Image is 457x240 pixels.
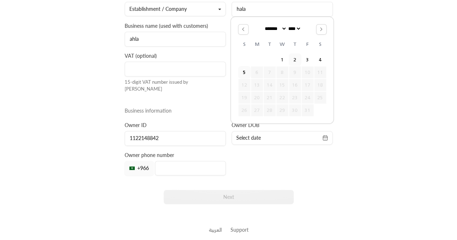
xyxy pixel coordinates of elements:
[314,92,326,104] button: Saturday, October 25th, 2025
[251,66,263,78] button: Monday, October 6th, 2025
[125,79,226,93] div: 15-digit VAT number issued by [PERSON_NAME]
[263,26,287,31] select: Choose the Month
[230,223,249,236] button: Support
[236,134,328,141] button: Select date
[301,40,314,53] th: Friday
[302,104,314,116] button: Friday, October 31st, 2025
[238,92,250,104] button: Sunday, October 19th, 2025
[122,107,336,114] div: Business information
[314,66,326,78] button: Saturday, October 11th, 2025
[276,92,288,104] button: Wednesday, October 22nd, 2025
[209,223,222,236] a: العربية
[289,40,301,53] th: Thursday
[276,104,288,116] button: Wednesday, October 29th, 2025
[302,66,314,78] button: Friday, October 10th, 2025
[264,104,276,116] button: Tuesday, October 28th, 2025
[289,66,301,78] button: Thursday, October 9th, 2025
[289,79,301,91] button: Thursday, October 16th, 2025
[238,40,251,53] th: Sunday
[238,66,250,78] button: Today, Sunday, October 5th, 2025
[238,104,250,116] button: Sunday, October 26th, 2025
[302,54,314,66] button: Friday, October 3rd, 2025
[276,40,289,53] th: Wednesday
[314,54,326,66] button: Saturday, October 4th, 2025
[302,79,314,91] button: Friday, October 17th, 2025
[264,92,276,104] button: Tuesday, October 21st, 2025
[289,104,301,116] button: Thursday, October 30th, 2025
[289,92,301,104] button: Thursday, October 23rd, 2025
[251,40,263,53] th: Monday
[264,66,276,78] button: Tuesday, October 7th, 2025
[236,134,261,141] span: Select date
[125,152,174,159] label: Owner phone number
[287,26,301,31] select: Choose the Year
[314,40,327,53] th: Saturday
[238,40,327,117] table: October 2025
[232,122,259,129] label: Owner DOB
[276,66,288,78] button: Wednesday, October 8th, 2025
[125,2,226,16] button: Establishment / Company
[289,54,301,66] button: Thursday, October 2nd, 2025
[251,79,263,91] button: Monday, October 13th, 2025
[125,161,154,175] div: +966
[316,24,327,35] button: Go to the Next Month
[125,22,208,30] label: Business name (used with customers)
[276,54,288,66] button: Wednesday, October 1st, 2025
[276,79,288,91] button: Wednesday, October 15th, 2025
[125,122,147,129] label: Owner ID
[238,24,249,35] button: Go to the Previous Month
[264,79,276,91] button: Tuesday, October 14th, 2025
[263,40,276,53] th: Tuesday
[125,52,157,60] label: VAT (optional)
[251,92,263,104] button: Monday, October 20th, 2025
[314,79,326,91] button: Saturday, October 18th, 2025
[238,79,250,91] button: Sunday, October 12th, 2025
[251,104,263,116] button: Monday, October 27th, 2025
[302,92,314,104] button: Friday, October 24th, 2025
